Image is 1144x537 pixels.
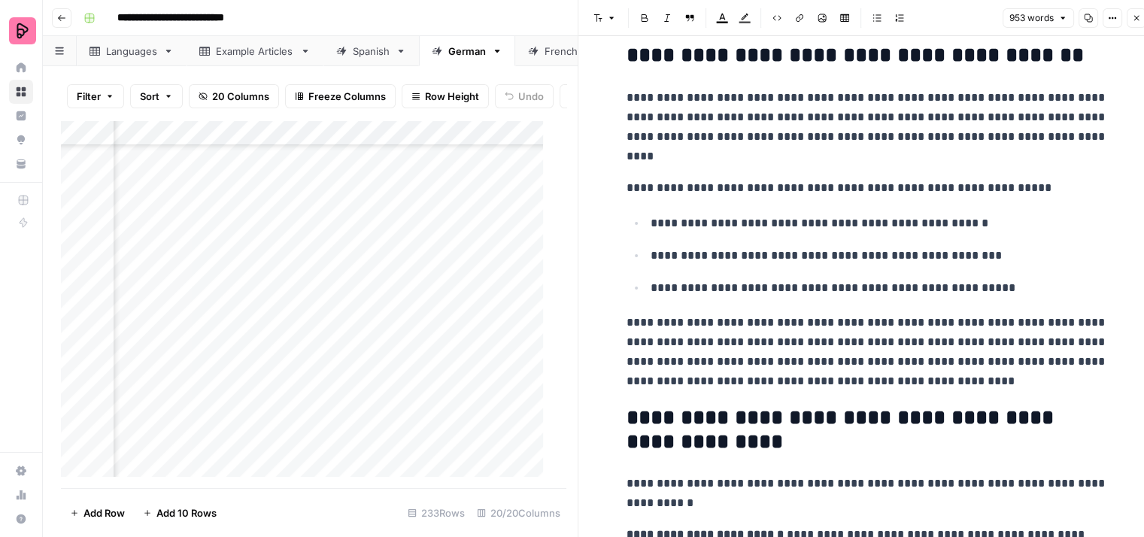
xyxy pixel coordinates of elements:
[156,505,217,520] span: Add 10 Rows
[9,17,36,44] img: Preply Logo
[77,36,187,66] a: Languages
[189,84,279,108] button: 20 Columns
[545,44,578,59] div: French
[1009,11,1054,25] span: 953 words
[216,44,294,59] div: Example Articles
[308,89,386,104] span: Freeze Columns
[9,56,33,80] a: Home
[285,84,396,108] button: Freeze Columns
[402,84,489,108] button: Row Height
[106,44,157,59] div: Languages
[9,459,33,483] a: Settings
[495,84,554,108] button: Undo
[61,501,134,525] button: Add Row
[9,80,33,104] a: Browse
[212,89,269,104] span: 20 Columns
[448,44,486,59] div: German
[130,84,183,108] button: Sort
[83,505,125,520] span: Add Row
[419,36,515,66] a: German
[9,152,33,176] a: Your Data
[9,12,33,50] button: Workspace: Preply
[471,501,566,525] div: 20/20 Columns
[353,44,390,59] div: Spanish
[77,89,101,104] span: Filter
[425,89,479,104] span: Row Height
[9,128,33,152] a: Opportunities
[518,89,544,104] span: Undo
[323,36,419,66] a: Spanish
[402,501,471,525] div: 233 Rows
[9,104,33,128] a: Insights
[9,507,33,531] button: Help + Support
[67,84,124,108] button: Filter
[9,483,33,507] a: Usage
[134,501,226,525] button: Add 10 Rows
[187,36,323,66] a: Example Articles
[515,36,608,66] a: French
[1003,8,1074,28] button: 953 words
[140,89,159,104] span: Sort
